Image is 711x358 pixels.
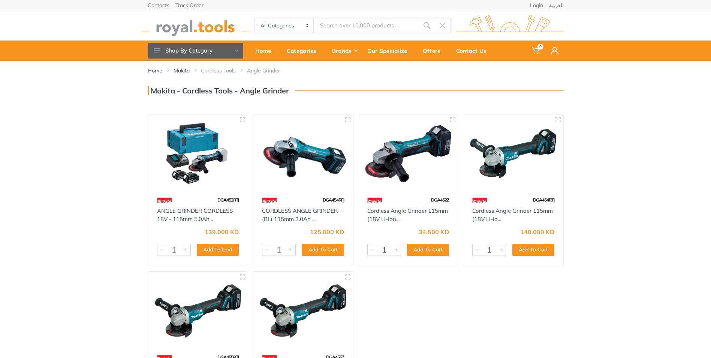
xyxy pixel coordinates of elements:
img: royal.tools Logo [142,15,249,36]
a: Home [250,41,281,61]
img: 42.webp [262,194,277,207]
div: 139.000 KD [205,229,239,235]
nav: breadcrumb [148,67,564,74]
img: 42.webp [157,194,172,207]
input: Site search [314,18,419,33]
div: 140.000 KD [520,229,554,235]
img: Royal Tools - Cordless Angle Grinder 115mm (18V Li-Ion) [155,278,241,343]
a: 0 [527,41,546,61]
img: 42.webp [367,194,382,207]
a: Login [530,3,543,8]
a: Contact Us [451,41,497,61]
a: Makita [174,67,190,74]
div: Offers [418,43,451,59]
span: DGA452RTJ [217,197,239,203]
span: DGA454RTJ [533,197,554,203]
a: Cordless Angle Grinder 115mm (18V Li-Ion... [367,207,448,223]
a: ANGLE GRINDER CORDLESS 18V - 115mm 5.0Ah... [157,207,233,223]
div: 34.500 KD [419,229,449,235]
div: Categories [281,43,327,59]
a: Our Specialize [362,41,418,61]
span: DGA452Z [431,197,449,203]
button: Add To Cart [512,244,554,256]
a: Cordless Angle Grinder 115mm (18V Li-Io... [472,207,553,223]
h3: Makita - Cordless Tools - Angle Grinder [148,86,289,95]
button: Add To Cart [197,244,239,256]
a: Track Order [175,3,204,8]
img: 42.webp [472,194,487,207]
div: Contact Us [451,43,497,59]
img: Royal Tools - Cordless Angle Grinder 115mm (18V Li-Ion) [470,121,557,186]
a: Contacts [148,3,169,8]
button: Shop By Category [148,43,243,59]
img: Royal Tools - Cordless Angle Grinder 115mm (18V Li-Ion) [260,278,346,343]
div: Brands [327,43,362,59]
img: royal.tools Logo [456,15,564,36]
img: Royal Tools - ANGLE GRINDER CORDLESS 18V - 115mm 5.0Ah [155,121,241,186]
a: Categories [281,41,327,61]
a: العربية [549,3,564,8]
li: Angle Grinder [247,67,291,74]
a: CORDLESS ANGLE GRINDER (BL) 115mm 3.0Ah ... [262,207,338,223]
img: Royal Tools - Cordless Angle Grinder 115mm (18V Li-Ion) [365,121,452,186]
button: Add To Cart [407,244,449,256]
select: Category [255,18,314,33]
a: Offers [418,41,451,61]
img: Royal Tools - CORDLESS ANGLE GRINDER (BL) 115mm 3.0Ah -18V Li-ion [260,121,346,186]
a: Cordless Tools [201,67,236,74]
div: Our Specialize [362,43,418,59]
button: Add To Cart [302,244,344,256]
div: 125.000 KD [310,229,344,235]
div: Home [250,43,281,59]
span: 0 [537,44,543,50]
span: DGA454RFJ [323,197,344,203]
a: Home [148,67,162,74]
